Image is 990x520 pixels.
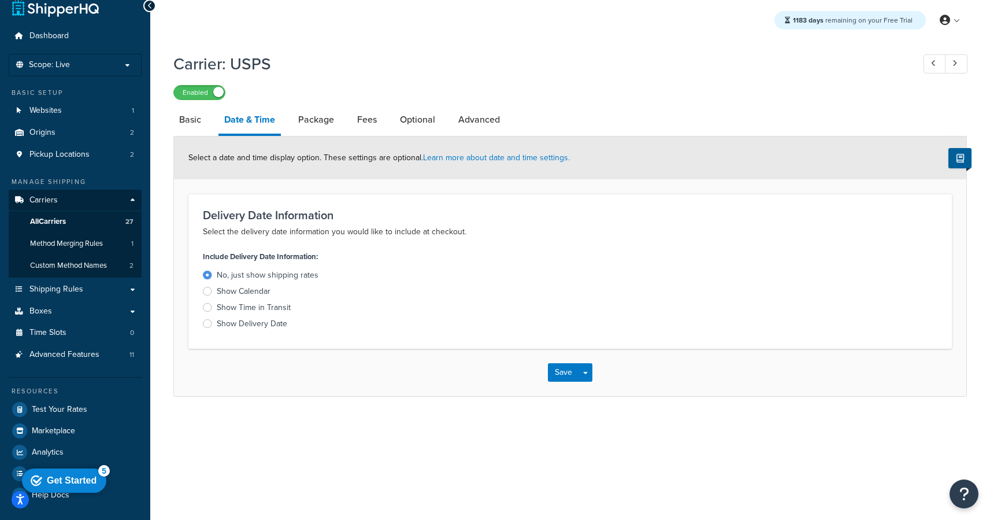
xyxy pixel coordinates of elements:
div: Basic Setup [9,88,142,98]
li: Custom Method Names [9,255,142,276]
span: 11 [129,350,134,360]
button: Show Help Docs [948,148,972,168]
a: Previous Record [924,54,946,73]
span: remaining on your Free Trial [793,15,913,25]
div: Manage Shipping [9,177,142,187]
li: Method Merging Rules [9,233,142,255]
span: 1 [131,239,134,249]
li: [object Object] [9,463,142,484]
span: Custom Method Names [30,261,107,271]
a: Advanced Features11 [9,344,142,366]
button: Open Resource Center [950,480,978,508]
div: Show Time in Transit [217,302,291,314]
a: Package [292,106,340,134]
span: Pickup Locations [29,150,90,160]
a: Pickup Locations2 [9,144,142,165]
a: Learn more about date and time settings. [423,152,570,164]
div: Get Started [29,13,79,23]
span: 0 [130,328,134,338]
span: Shipping Rules [29,285,83,294]
a: Marketplace [9,421,142,441]
span: Websites [29,106,62,116]
span: 2 [129,261,134,271]
span: 27 [125,217,134,227]
span: 2 [130,150,134,160]
a: Boxes [9,301,142,322]
li: Carriers [9,190,142,278]
label: Enabled [174,86,225,99]
span: Time Slots [29,328,66,338]
a: Websites1 [9,100,142,121]
div: Resources [9,386,142,396]
a: Fees [351,106,383,134]
span: Dashboard [29,31,69,41]
a: Advanced [453,106,506,134]
span: Select a date and time display option. These settings are optional. [188,152,570,164]
a: Dashboard [9,25,142,47]
label: Include Delivery Date Information: [203,249,318,265]
li: Time Slots [9,322,142,344]
span: Carriers [29,196,58,205]
span: Analytics [32,448,64,458]
button: Save [548,363,579,382]
li: Websites [9,100,142,121]
span: Scope: Live [29,60,70,70]
a: Help Docs [9,485,142,506]
a: Custom Method Names2 [9,255,142,276]
a: Next Record [945,54,967,73]
a: Basic [173,106,207,134]
li: Pickup Locations [9,144,142,165]
span: Method Merging Rules [30,239,103,249]
a: Analytics [9,442,142,463]
a: Shipping Rules [9,279,142,300]
strong: 1183 days [793,15,824,25]
span: Origins [29,128,55,138]
div: 5 [81,2,92,14]
a: Activity LogNEW [9,463,142,484]
span: 2 [130,128,134,138]
a: Test Your Rates [9,399,142,420]
span: 1 [132,106,134,116]
span: Test Your Rates [32,405,87,415]
a: AllCarriers27 [9,211,142,233]
a: Origins2 [9,122,142,143]
div: Show Calendar [217,286,270,297]
span: Advanced Features [29,350,99,360]
h1: Carrier: USPS [173,53,902,75]
div: Show Delivery Date [217,318,287,330]
div: Get Started 5 items remaining, 0% complete [5,6,89,30]
span: Boxes [29,307,52,316]
a: Carriers [9,190,142,211]
a: Date & Time [218,106,281,136]
li: Origins [9,122,142,143]
a: Method Merging Rules1 [9,233,142,255]
h3: Delivery Date Information [203,209,937,222]
span: All Carriers [30,217,66,227]
a: Optional [394,106,441,134]
p: Select the delivery date information you would like to include at checkout. [203,225,937,239]
a: Time Slots0 [9,322,142,344]
div: No, just show shipping rates [217,270,318,281]
span: Marketplace [32,426,75,436]
li: Advanced Features [9,344,142,366]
